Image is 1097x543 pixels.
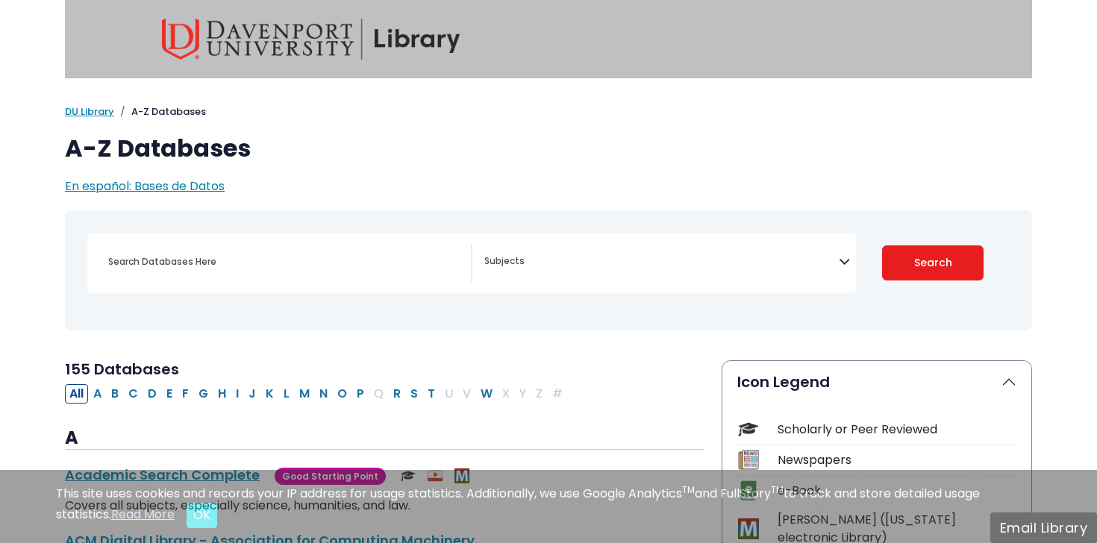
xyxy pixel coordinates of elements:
span: 155 Databases [65,359,179,380]
a: Academic Search Complete [65,465,260,484]
button: Filter Results W [476,384,497,404]
button: Filter Results S [406,384,422,404]
button: Filter Results R [389,384,405,404]
button: Filter Results G [194,384,213,404]
input: Search database by title or keyword [99,251,471,272]
button: Filter Results A [89,384,106,404]
button: Filter Results N [315,384,332,404]
div: Scholarly or Peer Reviewed [778,421,1016,439]
div: Alpha-list to filter by first letter of database name [65,384,569,401]
button: Filter Results I [231,384,243,404]
a: Read More [111,506,175,523]
button: Filter Results K [261,384,278,404]
h3: A [65,427,704,450]
nav: Search filters [65,210,1032,330]
span: Good Starting Point [275,468,386,485]
img: Davenport University Library [162,19,460,60]
textarea: Search [484,257,839,269]
button: Filter Results B [107,384,123,404]
button: Submit for Search Results [882,245,984,280]
button: Filter Results J [244,384,260,404]
button: Filter Results D [143,384,161,404]
a: DU Library [65,104,114,119]
nav: breadcrumb [65,104,1032,119]
h1: A-Z Databases [65,134,1032,163]
div: Newspapers [778,451,1016,469]
sup: TM [771,483,784,496]
button: Filter Results F [178,384,193,404]
button: Filter Results M [295,384,314,404]
button: Filter Results E [162,384,177,404]
button: Filter Results L [279,384,294,404]
button: Filter Results H [213,384,231,404]
button: Filter Results T [423,384,440,404]
img: Icon Scholarly or Peer Reviewed [738,419,758,439]
button: All [65,384,88,404]
button: Close [187,503,217,528]
img: Icon Newspapers [738,450,758,470]
button: Icon Legend [722,361,1031,403]
button: Filter Results O [333,384,351,404]
sup: TM [682,483,695,496]
img: Scholarly or Peer Reviewed [401,468,416,483]
li: A-Z Databases [114,104,206,119]
div: This site uses cookies and records your IP address for usage statistics. Additionally, we use Goo... [56,485,1041,528]
button: Filter Results P [352,384,369,404]
img: Audio & Video [428,468,443,483]
button: Filter Results C [124,384,143,404]
a: En español: Bases de Datos [65,178,225,195]
img: MeL (Michigan electronic Library) [454,468,469,483]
